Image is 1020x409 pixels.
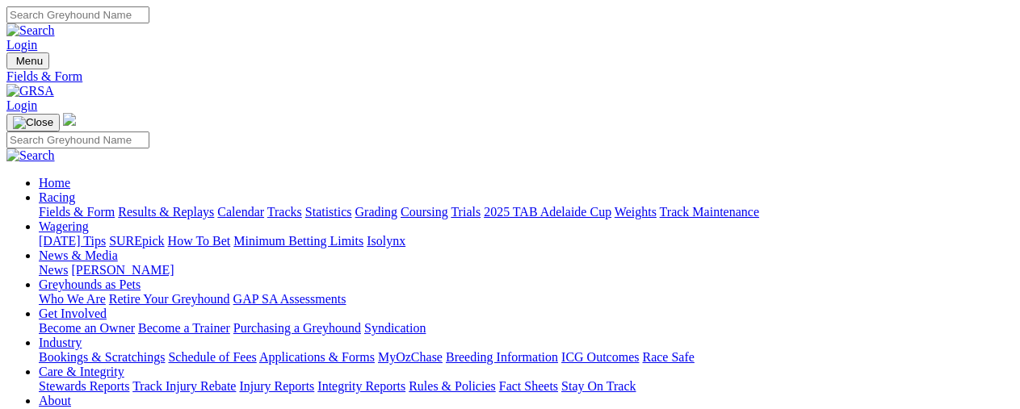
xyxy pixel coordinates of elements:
[6,69,1014,84] a: Fields & Form
[39,336,82,349] a: Industry
[409,379,496,393] a: Rules & Policies
[138,321,230,335] a: Become a Trainer
[6,23,55,38] img: Search
[13,116,53,129] img: Close
[6,52,49,69] button: Toggle navigation
[39,219,89,233] a: Wagering
[6,114,60,131] button: Toggle navigation
[259,350,375,364] a: Applications & Forms
[239,379,314,393] a: Injury Reports
[6,131,149,148] input: Search
[39,350,1014,365] div: Industry
[364,321,426,335] a: Syndication
[39,234,106,248] a: [DATE] Tips
[109,234,164,248] a: SUREpick
[401,205,448,219] a: Coursing
[39,365,124,378] a: Care & Integrity
[233,292,346,306] a: GAP SA Assessments
[6,98,37,112] a: Login
[39,205,1014,219] div: Racing
[561,379,636,393] a: Stay On Track
[71,263,174,277] a: [PERSON_NAME]
[39,263,68,277] a: News
[499,379,558,393] a: Fact Sheets
[39,292,1014,307] div: Greyhounds as Pets
[6,84,54,98] img: GRSA
[39,205,115,219] a: Fields & Form
[39,350,165,364] a: Bookings & Scratchings
[233,234,363,248] a: Minimum Betting Limits
[39,321,1014,336] div: Get Involved
[267,205,302,219] a: Tracks
[6,38,37,52] a: Login
[39,379,129,393] a: Stewards Reports
[168,234,231,248] a: How To Bet
[367,234,405,248] a: Isolynx
[168,350,256,364] a: Schedule of Fees
[39,379,1014,394] div: Care & Integrity
[355,205,397,219] a: Grading
[446,350,558,364] a: Breeding Information
[484,205,611,219] a: 2025 TAB Adelaide Cup
[16,55,43,67] span: Menu
[39,307,107,320] a: Get Involved
[63,113,76,126] img: logo-grsa-white.png
[217,205,264,219] a: Calendar
[317,379,405,393] a: Integrity Reports
[39,234,1014,248] div: Wagering
[39,176,70,190] a: Home
[39,263,1014,278] div: News & Media
[39,190,75,204] a: Racing
[39,321,135,335] a: Become an Owner
[378,350,443,364] a: MyOzChase
[39,394,71,407] a: About
[39,278,141,291] a: Greyhounds as Pets
[615,205,657,219] a: Weights
[6,6,149,23] input: Search
[39,248,118,262] a: News & Media
[451,205,481,219] a: Trials
[6,148,55,163] img: Search
[561,350,639,364] a: ICG Outcomes
[233,321,361,335] a: Purchasing a Greyhound
[642,350,694,364] a: Race Safe
[132,379,236,393] a: Track Injury Rebate
[39,292,106,306] a: Who We Are
[118,205,214,219] a: Results & Replays
[305,205,352,219] a: Statistics
[660,205,759,219] a: Track Maintenance
[109,292,230,306] a: Retire Your Greyhound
